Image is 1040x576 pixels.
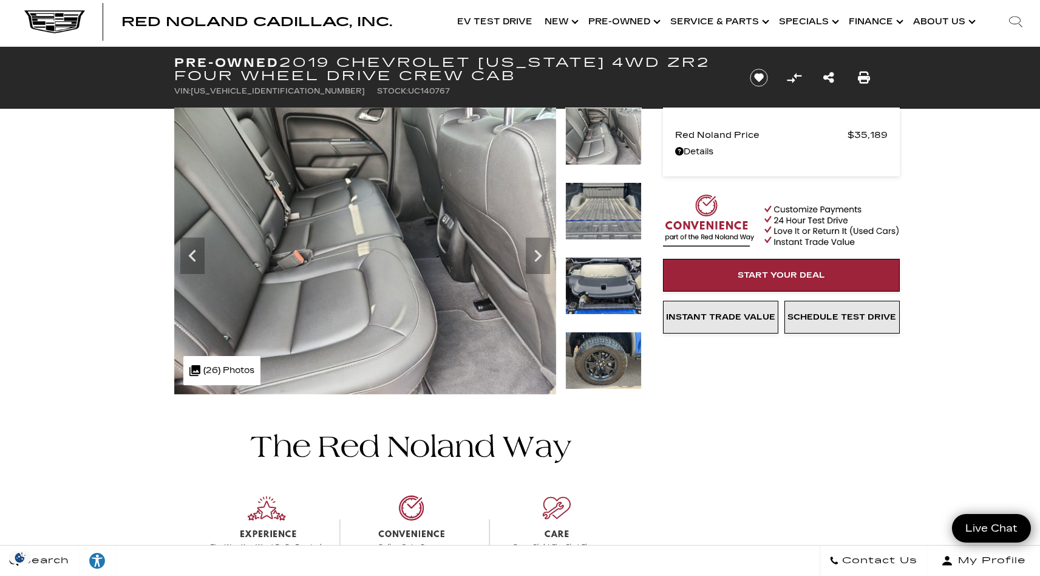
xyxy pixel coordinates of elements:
button: Save vehicle [746,68,772,87]
a: Instant Trade Value [663,301,778,334]
div: Explore your accessibility options [79,552,115,570]
a: Details [675,143,888,160]
span: Stock: [377,87,408,95]
h1: 2019 Chevrolet [US_STATE] 4WD ZR2 Four Wheel Drive Crew Cab [174,56,730,83]
button: Open user profile menu [927,546,1040,576]
section: Click to Open Cookie Consent Modal [6,551,34,564]
a: Start Your Deal [663,259,900,292]
div: (26) Photos [183,356,260,385]
a: Share this Pre-Owned 2019 Chevrolet Colorado 4WD ZR2 Four Wheel Drive Crew Cab [823,69,834,86]
img: Cadillac Dark Logo with Cadillac White Text [24,10,85,33]
a: Schedule Test Drive [784,301,900,334]
a: Print this Pre-Owned 2019 Chevrolet Colorado 4WD ZR2 Four Wheel Drive Crew Cab [858,69,870,86]
span: Live Chat [959,521,1024,535]
a: Live Chat [952,514,1031,543]
span: Search [19,552,69,569]
img: Used 2019 Kinetic Blue Metallic Chevrolet 4WD ZR2 image 21 [565,257,642,315]
span: [US_VEHICLE_IDENTIFICATION_NUMBER] [191,87,365,95]
a: Contact Us [820,546,927,576]
strong: Pre-Owned [174,55,279,70]
span: My Profile [953,552,1026,569]
span: Red Noland Cadillac, Inc. [121,15,392,29]
span: VIN: [174,87,191,95]
span: Schedule Test Drive [787,312,896,322]
button: Compare Vehicle [785,69,803,87]
span: Start Your Deal [738,270,825,280]
img: Opt-Out Icon [6,551,34,564]
div: Previous [180,238,205,274]
a: Red Noland Cadillac, Inc. [121,16,392,28]
img: Used 2019 Kinetic Blue Metallic Chevrolet 4WD ZR2 image 20 [565,182,642,240]
span: $35,189 [848,126,888,143]
a: Explore your accessibility options [79,546,116,576]
img: Used 2019 Kinetic Blue Metallic Chevrolet 4WD ZR2 image 19 [174,108,556,394]
span: Instant Trade Value [666,312,775,322]
img: Used 2019 Kinetic Blue Metallic Chevrolet 4WD ZR2 image 19 [565,108,642,165]
a: Red Noland Price $35,189 [675,126,888,143]
span: Contact Us [839,552,917,569]
div: Next [526,238,550,274]
span: Red Noland Price [675,126,848,143]
img: Used 2019 Kinetic Blue Metallic Chevrolet 4WD ZR2 image 22 [565,332,642,389]
span: UC140767 [408,87,450,95]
